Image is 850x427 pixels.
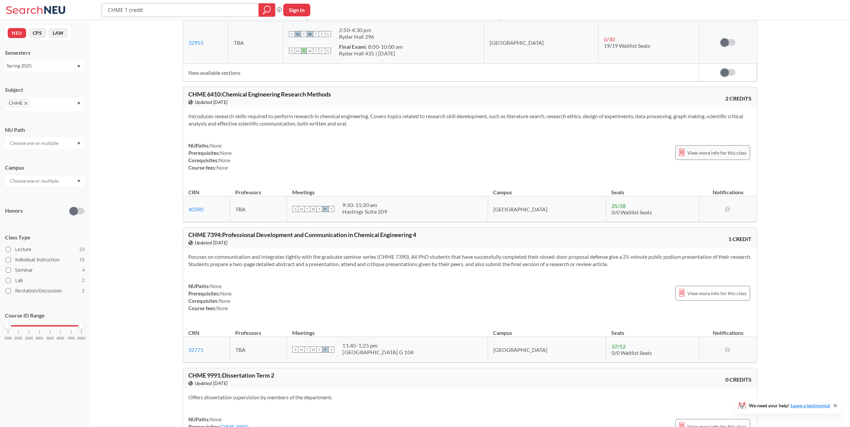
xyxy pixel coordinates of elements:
span: 5000 [46,337,54,340]
span: T [301,31,307,37]
div: NU Path [5,126,84,134]
svg: Dropdown arrow [77,65,80,68]
td: [GEOGRAPHIC_DATA] [488,337,606,363]
span: S [289,48,295,54]
span: None [210,416,222,422]
div: | 8:00-10:00 am [339,43,403,50]
label: Recitation/Discussion [6,286,84,295]
label: Seminar [6,266,84,274]
span: M [295,48,301,54]
span: F [322,347,328,353]
span: Updated [DATE] [195,380,228,387]
svg: Dropdown arrow [77,102,80,105]
button: CPS [29,28,46,38]
span: S [325,31,331,37]
input: Class, professor, course number, "phrase" [107,4,254,16]
a: 32955 [188,39,203,46]
span: 25 / 28 [612,203,626,209]
span: None [220,150,232,156]
td: [GEOGRAPHIC_DATA] [484,21,598,64]
th: Meetings [287,182,488,196]
span: None [219,298,231,304]
th: Professors [230,182,287,196]
button: Sign In [283,4,310,16]
span: W [310,347,316,353]
th: Professors [230,323,287,337]
td: New available sections [183,64,699,81]
div: Subject [5,86,84,93]
span: 2 [82,277,84,284]
span: M [298,206,304,212]
section: Offers dissertation supervision by members of the department. [188,394,751,401]
span: S [328,206,334,212]
svg: Dropdown arrow [77,142,80,145]
span: Updated [DATE] [195,239,228,246]
span: F [322,206,328,212]
span: CHME 7394 : Professional Development and Communication in Chemical Engineering 4 [188,231,416,238]
span: 0/0 Waitlist Seats [612,209,652,215]
div: Dropdown arrow [5,175,84,187]
a: Leave a testimonial [791,403,830,408]
a: 32771 [188,347,203,353]
span: 6000 [56,337,64,340]
span: CHME 9991 : Dissertation Term 2 [188,372,274,379]
span: T [313,48,319,54]
div: Dropdown arrow [5,138,84,149]
p: Course ID Range [5,312,84,319]
label: Lecture [6,245,84,254]
span: W [307,48,313,54]
span: View more info for this class [687,149,746,157]
svg: X to remove pill [24,102,27,105]
span: S [325,48,331,54]
span: Class Type [5,234,84,241]
svg: Dropdown arrow [77,180,80,183]
div: Spring 2025 [7,62,76,69]
span: 2000 [14,337,22,340]
span: 8000 [77,337,86,340]
span: S [292,206,298,212]
span: T [304,347,310,353]
button: LAW [49,28,68,38]
div: 11:45 - 1:25 pm [342,342,413,349]
p: Honors [5,207,23,215]
th: Meetings [287,323,488,337]
span: View more info for this class [687,289,746,297]
span: 1 CREDIT [728,235,751,243]
span: 4 [82,266,84,274]
b: Final Exam [339,43,365,50]
span: 19/19 Waitlist Seats [604,42,650,49]
span: None [210,283,222,289]
a: 40390 [188,206,203,212]
td: TBA [228,21,283,64]
span: 0 CREDITS [725,376,751,383]
div: 2:50 - 4:30 pm [339,27,374,33]
span: None [219,157,231,163]
span: None [210,143,222,149]
td: TBA [230,337,287,363]
label: Individual Instruction [6,255,84,264]
span: M [298,347,304,353]
span: None [216,305,228,311]
span: W [310,206,316,212]
span: 37 / 52 [612,343,626,350]
span: 0/0 Waitlist Seats [612,350,652,356]
td: TBA [230,196,287,222]
label: Lab [6,276,84,285]
span: W [307,31,313,37]
div: CHMEX to remove pillDropdown arrow [5,97,84,111]
span: 3000 [25,337,33,340]
th: Notifications [699,182,757,196]
th: Seats [606,323,699,337]
span: T [316,347,322,353]
span: 1000 [4,337,12,340]
span: S [328,347,334,353]
div: Ryder Hall 296 [339,33,374,40]
section: Introduces research skills required to perform research in chemical engineering. Covers topics re... [188,113,751,127]
span: T [301,48,307,54]
span: We need your help! [749,403,830,408]
th: Notifications [699,323,757,337]
span: 10 [79,256,84,263]
div: 9:50 - 11:30 am [342,202,387,208]
span: M [295,31,301,37]
span: T [304,206,310,212]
